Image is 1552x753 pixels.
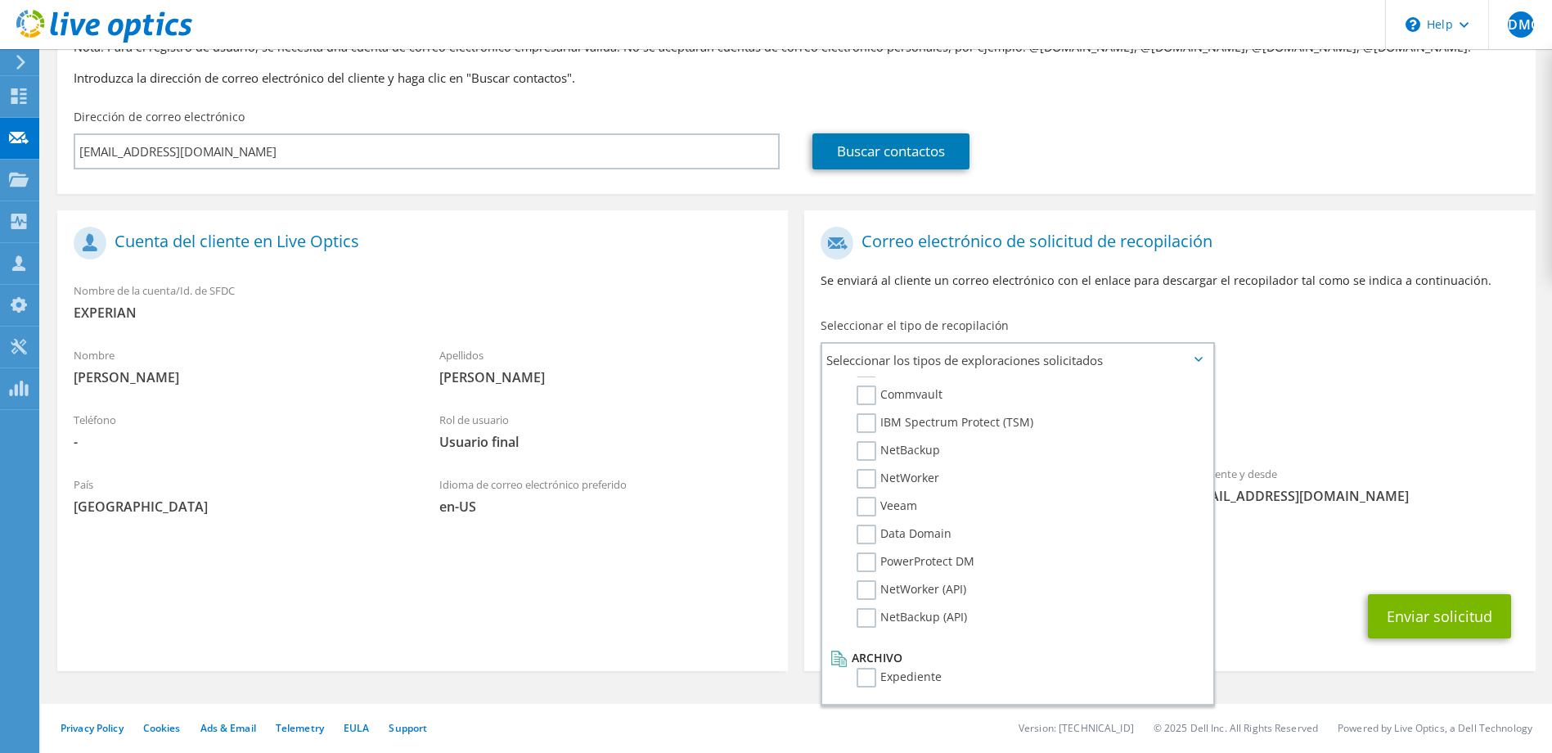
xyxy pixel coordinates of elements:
a: Telemetry [276,721,324,735]
span: Usuario final [439,433,772,451]
label: Seleccionar el tipo de recopilación [821,318,1009,334]
label: PowerProtect DM [857,552,974,572]
a: Support [389,721,427,735]
div: Para [804,457,1170,513]
a: EULA [344,721,369,735]
div: Remitente y desde [1170,457,1536,513]
span: [PERSON_NAME] [74,368,407,386]
div: Recopilaciones solicitadas [804,383,1535,449]
label: NetWorker (API) [857,580,966,600]
div: Apellidos [423,338,789,395]
li: Archivo [826,648,1203,668]
h1: Cuenta del cliente en Live Optics [74,227,763,259]
span: [PERSON_NAME] [439,368,772,386]
label: NetBackup [857,441,940,461]
label: Data Domain [857,525,951,544]
label: NetWorker [857,469,939,489]
a: Ads & Email [200,721,256,735]
li: © 2025 Dell Inc. All Rights Reserved [1154,721,1318,735]
div: País [57,467,423,524]
a: Privacy Policy [61,721,124,735]
label: IBM Spectrum Protect (TSM) [857,413,1033,433]
span: Seleccionar los tipos de exploraciones solicitados [822,344,1212,376]
label: Dirección de correo electrónico [74,109,245,125]
div: Nombre [57,338,423,395]
div: Idioma de correo electrónico preferido [423,467,789,524]
h3: Introduzca la dirección de correo electrónico del cliente y haga clic en "Buscar contactos". [74,69,1519,87]
label: NetBackup (API) [857,608,967,628]
span: [EMAIL_ADDRESS][DOMAIN_NAME] [1186,487,1519,505]
a: Buscar contactos [812,133,969,169]
p: Se enviará al cliente un correo electrónico con el enlace para descargar el recopilador tal como ... [821,272,1518,290]
label: Commvault [857,386,942,405]
h1: Correo electrónico de solicitud de recopilación [821,227,1510,259]
label: Expediente [857,668,942,688]
span: en-US [439,498,772,516]
li: Powered by Live Optics, a Dell Technology [1338,721,1532,735]
span: [GEOGRAPHIC_DATA] [74,498,407,516]
svg: \n [1406,17,1420,32]
span: - [74,433,407,451]
div: Teléfono [57,403,423,459]
span: EDMG [1508,11,1534,38]
div: Rol de usuario [423,403,789,459]
li: Version: [TECHNICAL_ID] [1019,721,1134,735]
a: Cookies [143,721,181,735]
button: Enviar solicitud [1368,594,1511,638]
label: Veeam [857,497,917,516]
div: Nombre de la cuenta/Id. de SFDC [57,273,788,330]
span: EXPERIAN [74,304,772,322]
div: CC y Responder a [804,521,1535,578]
